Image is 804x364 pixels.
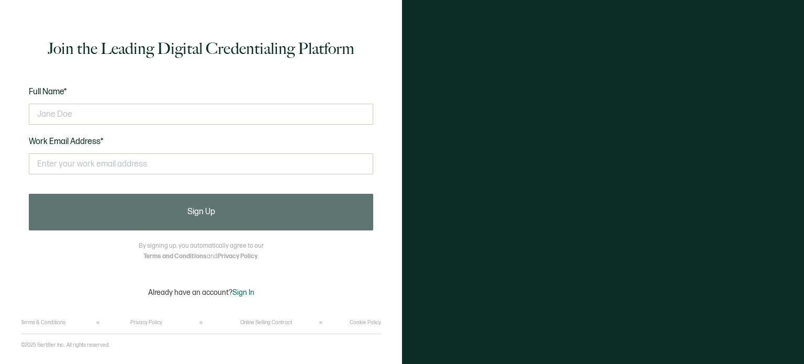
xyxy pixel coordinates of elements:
input: Enter your work email address [29,153,373,174]
span: Full Name* [29,87,67,97]
a: Terms & Conditions [21,319,65,326]
p: ©2025 Sertifier Inc.. All rights reserved. [21,342,110,348]
span: Work Email Address* [29,137,104,147]
button: Sign Up [29,194,373,230]
span: Sign Up [187,208,215,216]
input: Jane Doe [29,104,373,125]
a: Privacy Policy [218,252,258,260]
a: Online Selling Contract [240,319,292,326]
p: Already have an account? [148,288,254,297]
span: Sign In [232,288,254,297]
a: Terms and Conditions [143,252,207,260]
a: Privacy Policy [130,319,162,326]
p: By signing up, you automatically agree to our and . [139,241,264,262]
a: Cookie Policy [350,319,381,326]
h1: Join the Leading Digital Credentialing Platform [48,38,354,59]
